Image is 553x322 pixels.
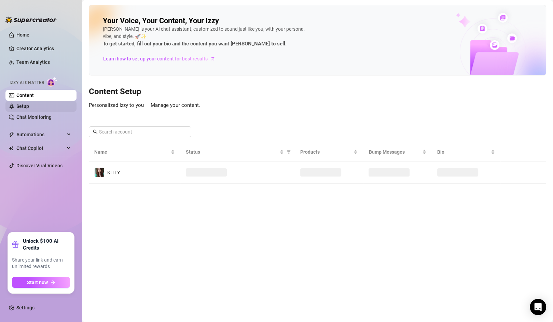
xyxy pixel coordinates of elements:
[95,168,104,177] img: KITTY
[285,147,292,157] span: filter
[295,143,363,162] th: Products
[16,114,52,120] a: Chat Monitoring
[369,148,421,156] span: Bump Messages
[93,129,98,134] span: search
[103,26,308,48] div: [PERSON_NAME] is your AI chat assistant, customized to sound just like you, with your persona, vi...
[99,128,182,136] input: Search account
[9,132,14,137] span: thunderbolt
[209,55,216,62] span: arrow-right
[89,143,180,162] th: Name
[12,277,70,288] button: Start nowarrow-right
[16,163,63,168] a: Discover Viral Videos
[9,146,13,151] img: Chat Copilot
[12,257,70,270] span: Share your link and earn unlimited rewards
[47,77,57,87] img: AI Chatter
[103,53,221,64] a: Learn how to set up your content for best results
[16,103,29,109] a: Setup
[16,32,29,38] a: Home
[89,86,546,97] h3: Content Setup
[432,143,500,162] th: Bio
[5,16,57,23] img: logo-BBDzfeDw.svg
[437,148,489,156] span: Bio
[440,5,546,75] img: ai-chatter-content-library-cLFOSyPT.png
[94,148,169,156] span: Name
[186,148,278,156] span: Status
[16,129,65,140] span: Automations
[89,102,200,108] span: Personalized Izzy to you — Manage your content.
[107,170,120,175] span: KITTY
[180,143,295,162] th: Status
[363,143,432,162] th: Bump Messages
[23,238,70,251] strong: Unlock $100 AI Credits
[10,80,44,86] span: Izzy AI Chatter
[103,16,219,26] h2: Your Voice, Your Content, Your Izzy
[27,280,48,285] span: Start now
[530,299,546,315] div: Open Intercom Messenger
[16,59,50,65] a: Team Analytics
[12,241,19,248] span: gift
[16,143,65,154] span: Chat Copilot
[300,148,352,156] span: Products
[16,305,34,310] a: Settings
[16,93,34,98] a: Content
[51,280,55,285] span: arrow-right
[103,41,287,47] strong: To get started, fill out your bio and the content you want [PERSON_NAME] to sell.
[103,55,208,62] span: Learn how to set up your content for best results
[16,43,71,54] a: Creator Analytics
[287,150,291,154] span: filter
